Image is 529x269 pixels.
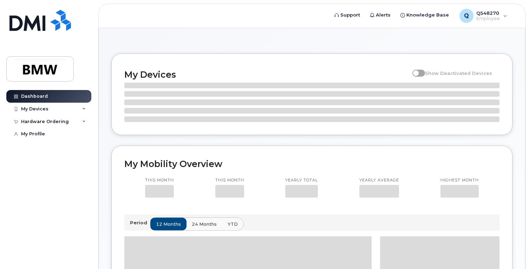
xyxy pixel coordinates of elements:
p: Yearly average [359,178,399,183]
p: Period [130,219,150,226]
p: This month [145,178,174,183]
p: This month [215,178,244,183]
input: Show Deactivated Devices [412,66,418,72]
p: Yearly total [285,178,318,183]
span: 24 months [192,221,217,228]
h2: My Devices [124,69,409,80]
p: Highest month [440,178,479,183]
span: YTD [228,221,238,228]
iframe: Messenger Launcher [498,238,524,264]
h2: My Mobility Overview [124,159,499,169]
span: Show Deactivated Devices [425,70,492,76]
